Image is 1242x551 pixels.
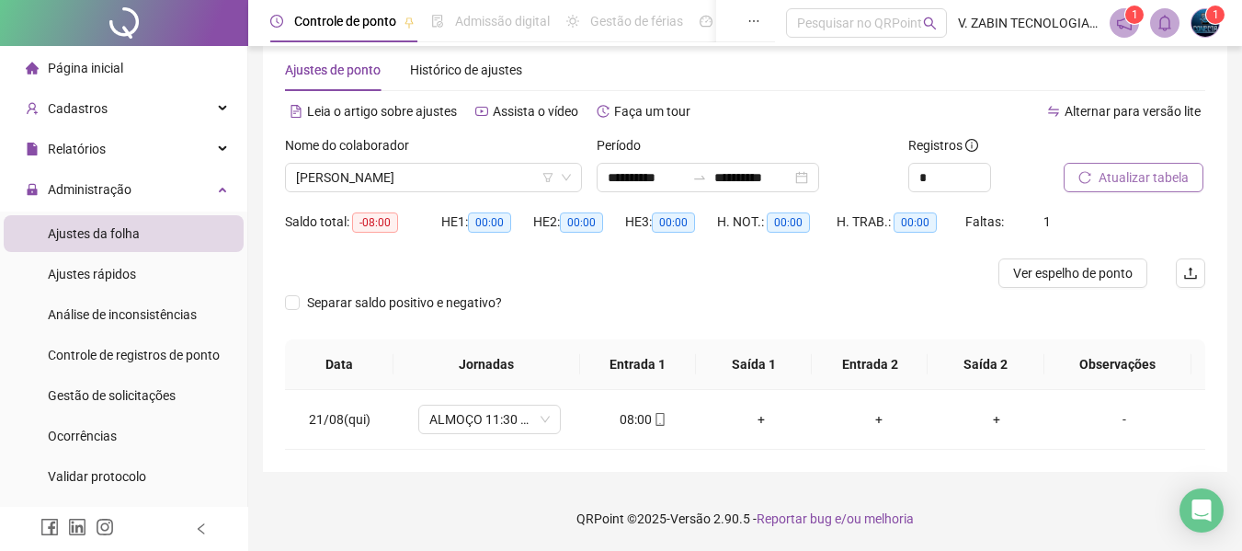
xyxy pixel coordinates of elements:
span: Gestão de solicitações [48,388,176,403]
button: Atualizar tabela [1064,163,1203,192]
span: file-done [431,15,444,28]
span: Administração [48,182,131,197]
span: lock [26,183,39,196]
span: linkedin [68,518,86,536]
span: Observações [1059,354,1177,374]
span: 1 [1132,8,1138,21]
span: ALMOÇO 11:30 AS 12:30 [429,406,550,433]
span: history [597,105,610,118]
img: 8920 [1191,9,1219,37]
span: Página inicial [48,61,123,75]
span: Leia o artigo sobre ajustes [307,104,457,119]
span: reload [1078,171,1091,184]
span: 00:00 [468,212,511,233]
span: Ajustes da folha [48,226,140,241]
span: sun [566,15,579,28]
span: Controle de ponto [294,14,396,29]
th: Saída 2 [928,339,1043,390]
span: Ocorrências [48,429,117,443]
div: HE 3: [625,212,717,233]
span: user-add [26,102,39,115]
span: down [561,172,572,183]
div: 08:00 [599,409,688,430]
span: file [26,143,39,155]
span: Registros [908,135,978,155]
span: dashboard [700,15,712,28]
div: Saldo total: [285,212,441,233]
span: 00:00 [652,212,695,233]
span: info-circle [965,139,978,152]
span: 00:00 [560,212,603,233]
span: notification [1116,15,1133,31]
div: Open Intercom Messenger [1179,488,1224,533]
button: Ver espelho de ponto [998,258,1147,288]
span: Faltas: [965,214,1007,229]
sup: Atualize o seu contato no menu Meus Dados [1206,6,1225,24]
div: + [952,409,1041,430]
th: Entrada 1 [580,339,696,390]
label: Nome do colaborador [285,135,421,155]
span: upload [1183,266,1198,281]
span: swap-right [692,170,707,185]
span: Versão [670,511,711,526]
span: left [195,522,208,535]
span: 00:00 [767,212,810,233]
span: clock-circle [270,15,283,28]
span: Controle de registros de ponto [48,348,220,362]
span: mobile [652,413,667,426]
span: pushpin [404,17,415,28]
th: Saída 1 [696,339,812,390]
span: Separar saldo positivo e negativo? [300,293,509,313]
th: Data [285,339,393,390]
span: -08:00 [352,212,398,233]
span: Relatórios [48,142,106,156]
span: Ver espelho de ponto [1013,263,1133,283]
span: Atualizar tabela [1099,167,1189,188]
div: H. NOT.: [717,212,837,233]
th: Jornadas [393,339,580,390]
span: filter [542,172,553,183]
span: facebook [40,518,59,536]
span: Faça um tour [614,104,690,119]
span: swap [1047,105,1060,118]
span: Validar protocolo [48,469,146,484]
span: Ajustes rápidos [48,267,136,281]
span: 21/08(qui) [309,412,370,427]
div: + [835,409,923,430]
span: 1 [1043,214,1051,229]
span: Alternar para versão lite [1065,104,1201,119]
span: instagram [96,518,114,536]
label: Período [597,135,653,155]
sup: 1 [1125,6,1144,24]
span: search [923,17,937,30]
span: home [26,62,39,75]
div: HE 2: [533,212,625,233]
div: HE 1: [441,212,533,233]
span: Gestão de férias [590,14,683,29]
span: Admissão digital [455,14,550,29]
div: + [717,409,805,430]
div: - [1070,409,1179,430]
span: Reportar bug e/ou melhoria [757,511,914,526]
span: 1 [1213,8,1219,21]
span: file-text [290,105,302,118]
span: Ajustes de ponto [285,63,381,77]
span: bell [1157,15,1173,31]
footer: QRPoint © 2025 - 2.90.5 - [248,487,1242,551]
span: Análise de inconsistências [48,307,197,322]
span: youtube [475,105,488,118]
span: ellipsis [747,15,760,28]
span: Histórico de ajustes [410,63,522,77]
th: Entrada 2 [812,339,928,390]
span: FABIO DE OLIVEIRA LEITE [296,164,571,191]
span: Cadastros [48,101,108,116]
span: V. ZABIN TECNOLOGIA E COMÉRCIO EIRRELLI [958,13,1099,33]
th: Observações [1044,339,1191,390]
span: 00:00 [894,212,937,233]
div: H. TRAB.: [837,212,965,233]
span: Assista o vídeo [493,104,578,119]
span: to [692,170,707,185]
